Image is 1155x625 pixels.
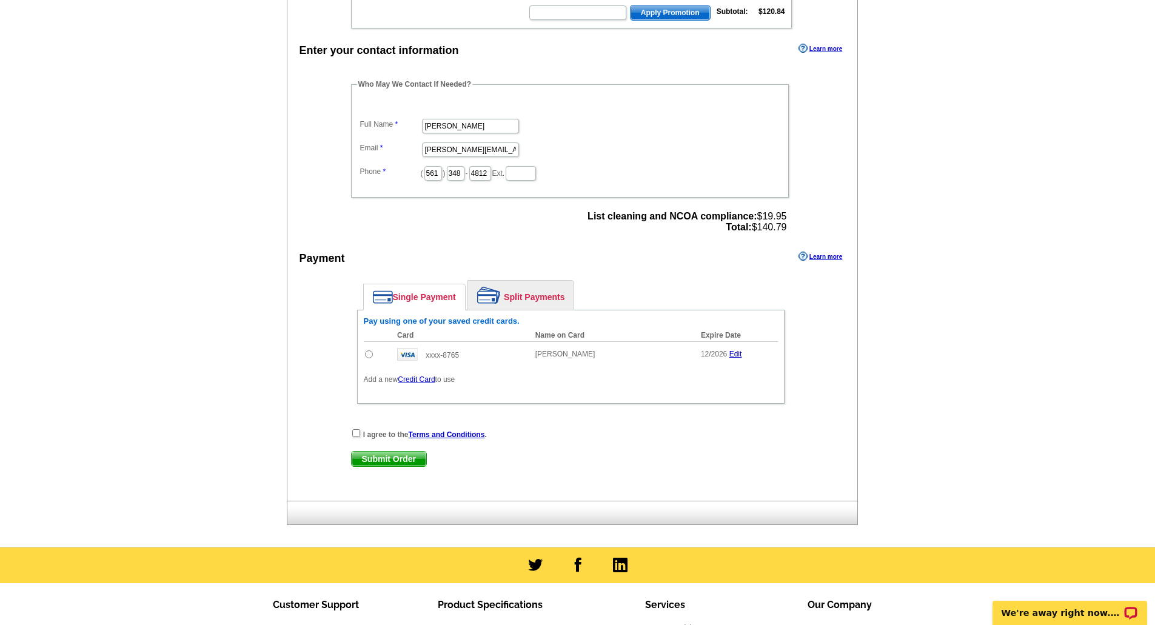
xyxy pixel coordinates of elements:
[397,348,418,361] img: visa.gif
[631,5,710,20] span: Apply Promotion
[273,599,359,610] span: Customer Support
[352,452,426,466] span: Submit Order
[588,211,757,221] strong: List cleaning and NCOA compliance:
[701,350,727,358] span: 12/2026
[364,316,778,326] h6: Pay using one of your saved credit cards.
[588,211,786,233] span: $19.95 $140.79
[426,351,459,359] span: xxxx-8765
[726,222,751,232] strong: Total:
[695,329,778,342] th: Expire Date
[798,44,842,53] a: Learn more
[409,430,485,439] a: Terms and Conditions
[300,250,345,267] div: Payment
[468,281,574,310] a: Split Payments
[360,166,421,177] label: Phone
[729,350,742,358] a: Edit
[360,119,421,130] label: Full Name
[357,79,472,90] legend: Who May We Contact If Needed?
[798,252,842,261] a: Learn more
[360,142,421,153] label: Email
[645,599,685,610] span: Services
[391,329,529,342] th: Card
[357,163,783,182] dd: ( ) - Ext.
[364,284,465,310] a: Single Payment
[438,599,543,610] span: Product Specifications
[398,375,435,384] a: Credit Card
[364,374,778,385] p: Add a new to use
[630,5,711,21] button: Apply Promotion
[373,290,393,304] img: single-payment.png
[758,7,785,16] strong: $120.84
[477,287,501,304] img: split-payment.png
[808,599,872,610] span: Our Company
[985,587,1155,625] iframe: LiveChat chat widget
[535,350,595,358] span: [PERSON_NAME]
[717,7,748,16] strong: Subtotal:
[529,329,695,342] th: Name on Card
[300,42,459,59] div: Enter your contact information
[363,430,487,439] strong: I agree to the .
